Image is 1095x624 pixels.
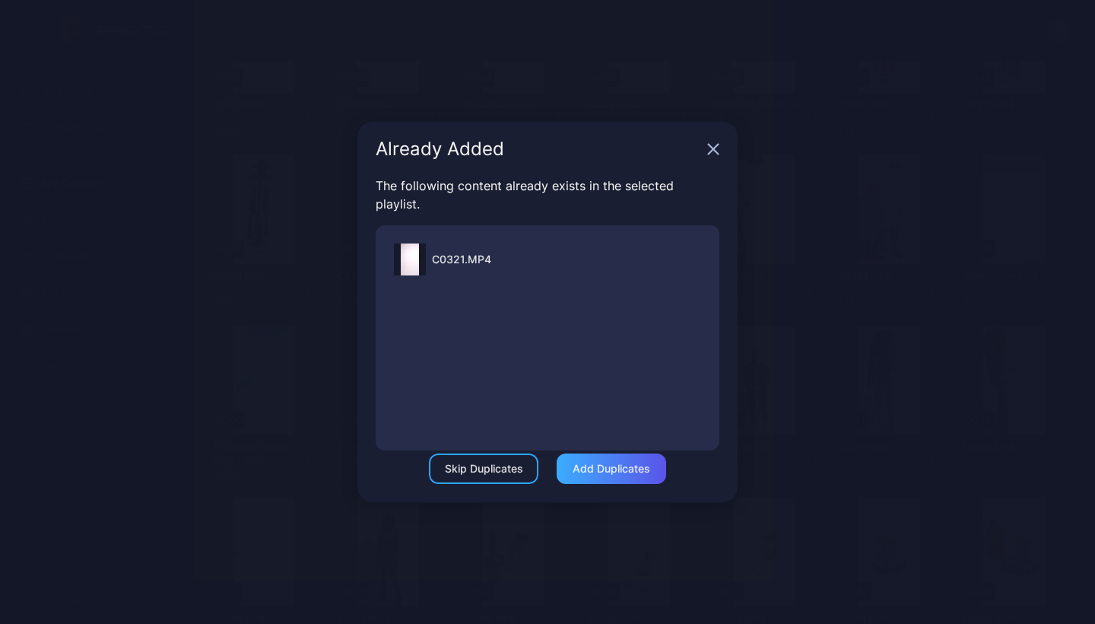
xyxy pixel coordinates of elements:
[429,454,538,484] button: Skip Duplicates
[376,177,719,213] p: The following content already exists in the selected playlist.
[401,244,419,275] img: Thumb
[445,463,523,475] div: Skip Duplicates
[376,140,701,158] div: Already Added
[573,463,650,475] div: Add Duplicates
[557,454,666,484] button: Add Duplicates
[432,250,491,269] div: C0321.MP4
